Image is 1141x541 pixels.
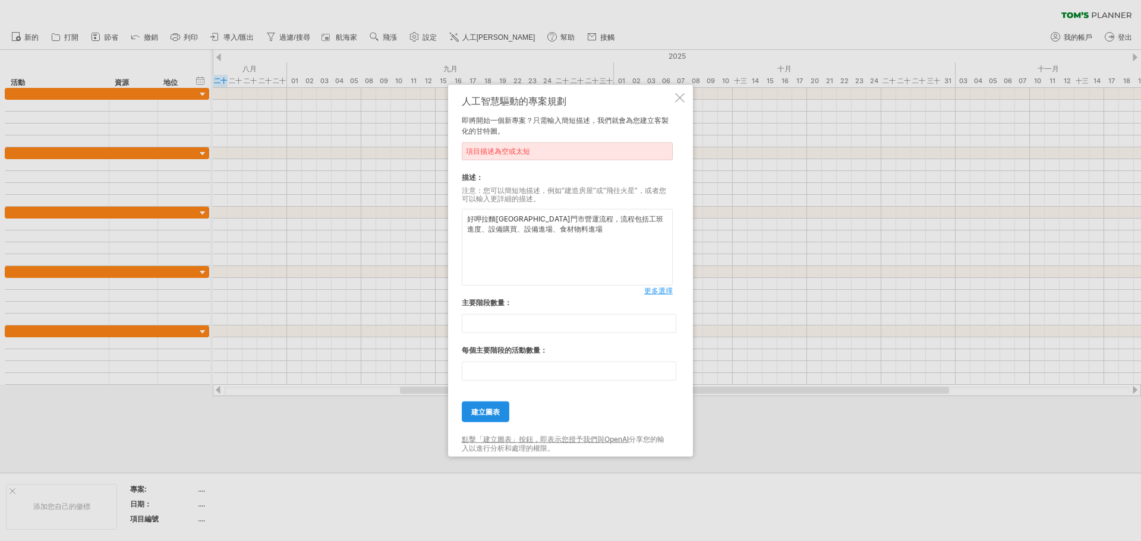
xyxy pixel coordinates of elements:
[462,115,669,135] font: 即將開始一個新專案？只需輸入簡短描述，我們就會為您建立客製化的甘特圖。
[462,435,664,452] font: 分享您的輸入
[462,298,512,307] font: 主要階段數量：
[644,286,673,296] a: 更多選擇
[462,172,483,181] font: 描述：
[462,401,509,422] a: 建立圖表
[462,185,666,203] font: 注意：您可以簡短地描述，例如“建造房屋”或“飛往火星”，或者您可以輸入更詳細的描述。
[462,435,629,444] a: 點擊「建立圖表」按鈕，即表示您授予我們與OpenAI
[644,286,673,295] font: 更多選擇
[462,346,547,355] font: 每個主要階段的活動數量：
[469,443,554,452] font: 以進行分析和處理的權限。
[471,407,500,416] font: 建立圖表
[462,94,566,106] font: 人工智慧驅動的專案規劃
[466,146,530,155] font: 項目描述為空或太短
